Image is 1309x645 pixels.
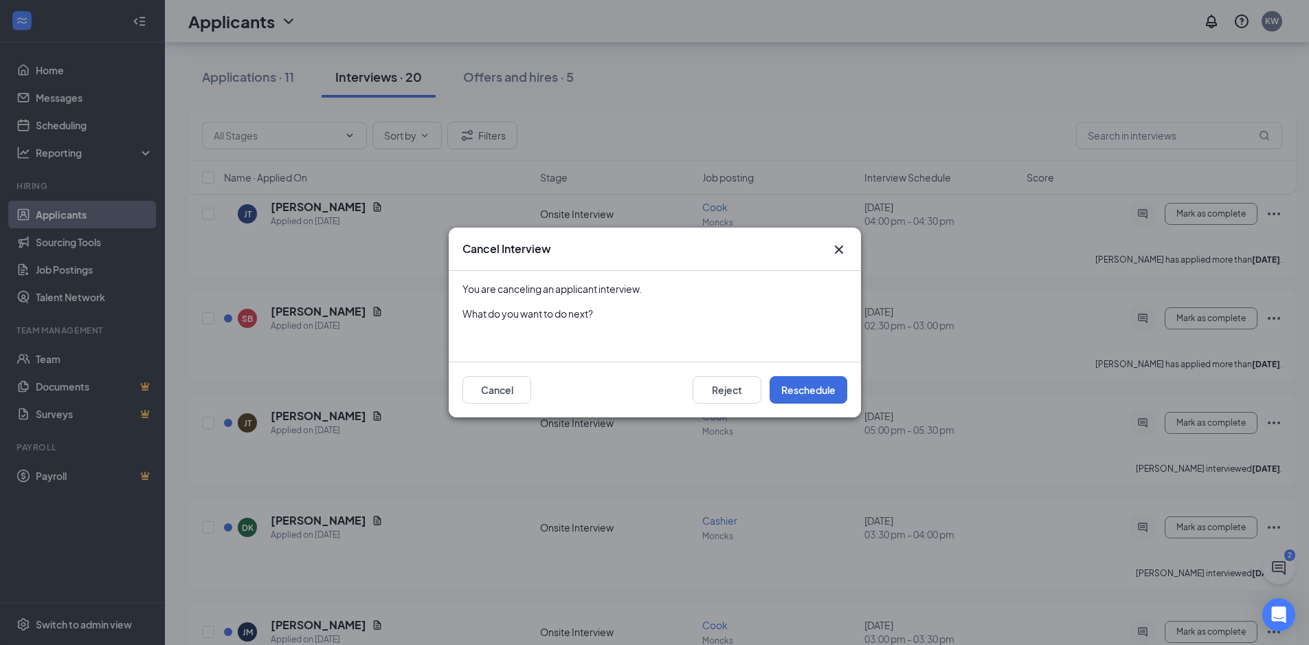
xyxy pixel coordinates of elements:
button: Close [831,241,847,258]
h3: Cancel Interview [462,241,551,256]
div: You are canceling an applicant interview. [462,282,847,296]
svg: Cross [831,241,847,258]
div: What do you want to do next? [462,307,847,320]
button: Reschedule [770,376,847,404]
button: Reject [693,376,761,404]
button: Cancel [462,376,531,404]
div: Open Intercom Messenger [1262,598,1295,631]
